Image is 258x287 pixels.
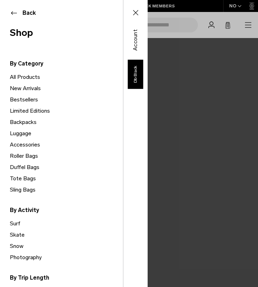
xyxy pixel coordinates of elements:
[10,117,123,128] a: Backpacks
[10,71,123,83] a: All Products
[10,229,123,241] a: Skate
[10,139,123,150] a: Accessories
[10,128,123,139] a: Luggage
[10,60,123,68] span: By Category
[10,241,123,252] a: Snow
[128,60,143,89] a: Db Black
[128,36,143,44] a: Account
[10,162,123,173] a: Duffel Bags
[10,105,123,117] a: Limited Editions
[10,252,123,263] a: Photography
[10,9,113,17] button: Back
[10,218,123,229] a: Surf
[10,26,113,40] span: Shop
[131,29,140,51] span: Account
[10,173,123,184] a: Tote Bags
[10,184,123,195] a: Sling Bags
[10,150,123,162] a: Roller Bags
[10,274,123,282] span: By Trip Length
[10,206,123,214] span: By Activity
[10,94,123,105] a: Bestsellers
[10,83,123,94] a: New Arrivals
